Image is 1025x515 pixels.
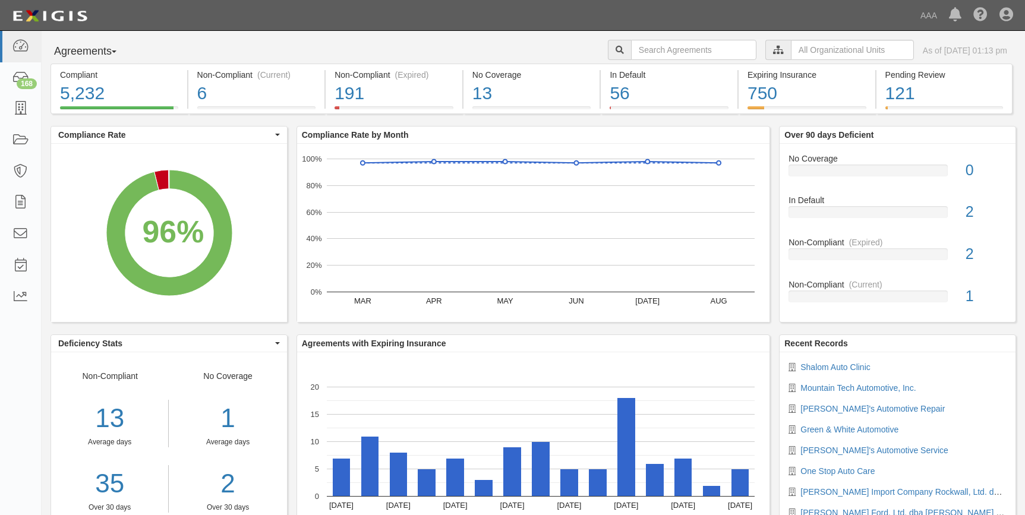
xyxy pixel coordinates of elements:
div: No Coverage [472,69,591,81]
div: In Default [610,69,728,81]
input: Search Agreements [631,40,756,60]
div: Non-Compliant (Current) [197,69,316,81]
div: 96% [143,210,204,254]
button: Deficiency Stats [51,335,287,352]
a: Green & White Automotive [800,425,898,434]
img: logo-5460c22ac91f19d4615b14bd174203de0afe785f0fc80cf4dbbc73dc1793850b.png [9,5,91,27]
input: All Organizational Units [791,40,914,60]
a: 35 [51,465,168,503]
a: Pending Review121 [876,106,1013,116]
text: [DATE] [329,501,354,510]
div: (Expired) [395,69,429,81]
span: Compliance Rate [58,129,272,141]
div: Expiring Insurance [748,69,866,81]
div: 750 [748,81,866,106]
svg: A chart. [297,144,769,322]
div: As of [DATE] 01:13 pm [923,45,1007,56]
a: One Stop Auto Care [800,466,875,476]
div: 56 [610,81,728,106]
div: Non-Compliant [51,370,169,513]
a: No Coverage0 [789,153,1007,195]
text: 40% [306,234,321,243]
a: Expiring Insurance750 [739,106,875,116]
text: [DATE] [614,501,638,510]
text: 0% [310,287,321,296]
svg: A chart. [51,144,287,322]
a: Non-Compliant(Expired)191 [326,106,462,116]
a: [PERSON_NAME]'s Automotive Service [800,446,948,455]
a: Non-Compliant(Current)1 [789,279,1007,312]
text: AUG [710,296,727,305]
a: In Default56 [601,106,737,116]
a: In Default2 [789,194,1007,236]
div: Non-Compliant [780,279,1015,290]
text: 20% [306,261,321,270]
div: 121 [885,81,1004,106]
a: Non-Compliant(Expired)2 [789,236,1007,279]
div: Over 30 days [178,503,277,513]
text: 60% [306,207,321,216]
div: 1 [957,286,1015,307]
a: No Coverage13 [463,106,600,116]
text: [DATE] [671,501,695,510]
div: Average days [51,437,168,447]
text: [DATE] [728,501,752,510]
div: No Coverage [169,370,286,513]
b: Agreements with Expiring Insurance [302,339,446,348]
text: MAR [354,296,371,305]
a: Non-Compliant(Current)6 [188,106,325,116]
text: [DATE] [557,501,581,510]
div: 191 [335,81,453,106]
span: Deficiency Stats [58,337,272,349]
div: Non-Compliant (Expired) [335,69,453,81]
a: Compliant5,232 [51,106,187,116]
div: 1 [178,400,277,437]
div: Pending Review [885,69,1004,81]
div: Average days [178,437,277,447]
a: Mountain Tech Automotive, Inc. [800,383,916,393]
div: 0 [957,160,1015,181]
a: [PERSON_NAME]'s Automotive Repair [800,404,945,413]
div: 5,232 [60,81,178,106]
text: [DATE] [386,501,411,510]
div: 2 [957,244,1015,265]
div: 13 [472,81,591,106]
i: Help Center - Complianz [973,8,988,23]
text: [DATE] [500,501,524,510]
button: Agreements [51,40,140,64]
div: 168 [17,78,37,89]
text: 100% [302,154,322,163]
div: 2 [957,201,1015,223]
text: APR [426,296,442,305]
div: (Current) [257,69,291,81]
text: 80% [306,181,321,190]
a: AAA [914,4,943,27]
text: MAY [497,296,513,305]
div: 13 [51,400,168,437]
div: In Default [780,194,1015,206]
div: Non-Compliant [780,236,1015,248]
a: 2 [178,465,277,503]
text: JUN [569,296,584,305]
div: (Expired) [849,236,883,248]
b: Compliance Rate by Month [302,130,409,140]
text: [DATE] [635,296,660,305]
text: [DATE] [443,501,467,510]
text: 20 [310,383,318,391]
a: Shalom Auto Clinic [800,362,871,372]
div: No Coverage [780,153,1015,165]
text: 0 [315,492,319,501]
text: 5 [315,465,319,473]
div: (Current) [849,279,882,290]
b: Recent Records [784,339,848,348]
div: Compliant [60,69,178,81]
b: Over 90 days Deficient [784,130,873,140]
div: Over 30 days [51,503,168,513]
div: 6 [197,81,316,106]
text: 10 [310,437,318,446]
button: Compliance Rate [51,127,287,143]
